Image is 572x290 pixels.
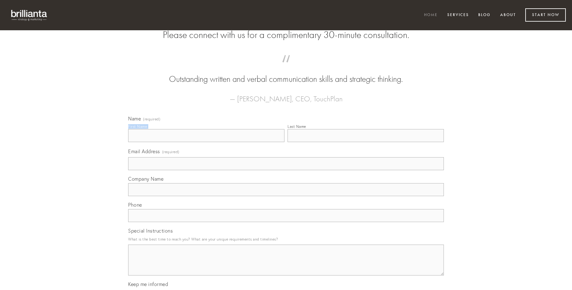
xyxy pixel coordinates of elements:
[138,85,434,105] figcaption: — [PERSON_NAME], CEO, TouchPlan
[128,228,173,234] span: Special Instructions
[128,124,147,129] div: First Name
[128,29,444,41] h2: Please connect with us for a complimentary 30-minute consultation.
[288,124,306,129] div: Last Name
[443,10,473,20] a: Services
[143,117,160,121] span: (required)
[128,148,160,154] span: Email Address
[420,10,442,20] a: Home
[128,202,142,208] span: Phone
[128,116,141,122] span: Name
[138,61,434,73] span: “
[496,10,520,20] a: About
[162,148,180,156] span: (required)
[525,8,566,22] a: Start Now
[128,176,163,182] span: Company Name
[6,6,53,24] img: brillianta - research, strategy, marketing
[138,61,434,85] blockquote: Outstanding written and verbal communication skills and strategic thinking.
[474,10,495,20] a: Blog
[128,281,168,287] span: Keep me informed
[128,235,444,243] p: What is the best time to reach you? What are your unique requirements and timelines?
